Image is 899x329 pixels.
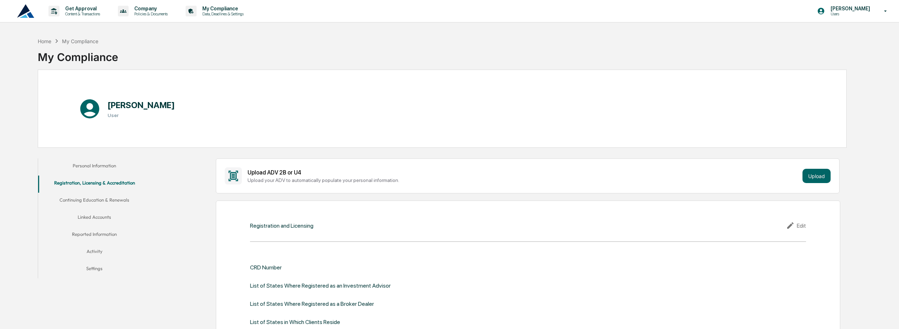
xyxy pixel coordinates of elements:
div: My Compliance [62,38,98,44]
div: Upload your ADV to automatically populate your personal information. [248,177,800,183]
iframe: Open customer support [876,305,895,325]
button: Settings [38,261,151,278]
div: Upload ADV 2B or U4 [248,169,800,176]
button: Reported Information [38,227,151,244]
div: Edit [786,221,806,230]
button: Linked Accounts [38,210,151,227]
img: logo [17,4,34,18]
div: List of States Where Registered as an Investment Advisor [250,282,391,289]
p: Company [129,6,171,11]
div: List of States Where Registered as a Broker Dealer [250,300,374,307]
p: Users [825,11,874,16]
div: List of States in Which Clients Reside [250,319,340,325]
p: My Compliance [197,6,247,11]
div: CRD Number [250,264,282,271]
div: Registration and Licensing [250,222,313,229]
p: Policies & Documents [129,11,171,16]
div: Home [38,38,51,44]
p: [PERSON_NAME] [825,6,874,11]
button: Personal Information [38,158,151,176]
p: Content & Transactions [59,11,104,16]
p: Get Approval [59,6,104,11]
button: Activity [38,244,151,261]
button: Upload [802,169,831,183]
p: Data, Deadlines & Settings [197,11,247,16]
h1: [PERSON_NAME] [108,100,175,110]
h3: User [108,112,175,118]
div: My Compliance [38,45,118,64]
button: Continuing Education & Renewals [38,193,151,210]
button: Registration, Licensing & Accreditation [38,176,151,193]
div: secondary tabs example [38,158,151,278]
